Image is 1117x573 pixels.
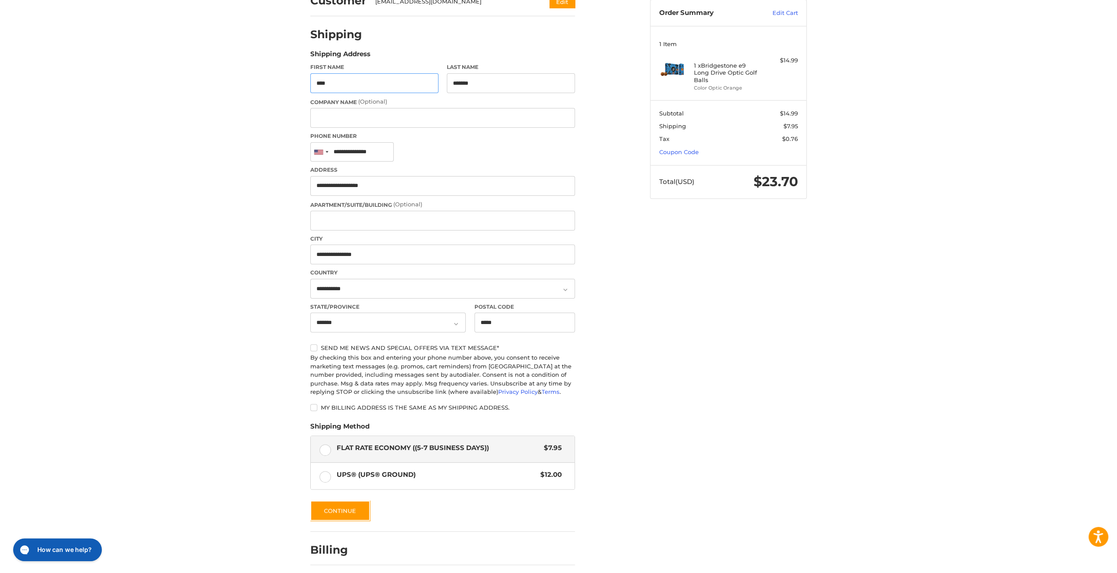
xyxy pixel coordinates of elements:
label: City [310,235,575,243]
div: By checking this box and entering your phone number above, you consent to receive marketing text ... [310,353,575,396]
label: Company Name [310,97,575,106]
label: Apartment/Suite/Building [310,200,575,209]
label: Address [310,166,575,174]
h4: 1 x Bridgestone e9 Long Drive Optic Golf Balls [694,62,761,83]
span: $7.95 [539,443,562,453]
label: Postal Code [474,303,575,311]
h2: Shipping [310,28,362,41]
label: My billing address is the same as my shipping address. [310,404,575,411]
small: (Optional) [393,201,422,208]
label: Phone Number [310,132,575,140]
legend: Shipping Address [310,49,370,63]
span: $14.99 [780,110,798,117]
span: $23.70 [754,173,798,190]
span: $0.76 [782,135,798,142]
h3: 1 Item [659,40,798,47]
button: Continue [310,501,370,521]
a: Privacy Policy [498,388,538,395]
h2: Billing [310,543,362,557]
span: Shipping [659,123,686,130]
h3: Order Summary [659,9,754,18]
span: Flat Rate Economy ((5-7 Business Days)) [337,443,540,453]
span: $12.00 [536,470,562,480]
label: Send me news and special offers via text message* [310,344,575,351]
a: Edit Cart [754,9,798,18]
span: Tax [659,135,669,142]
label: First Name [310,63,438,71]
span: Total (USD) [659,177,694,186]
legend: Shipping Method [310,422,370,436]
span: $7.95 [783,123,798,130]
span: UPS® (UPS® Ground) [337,470,536,480]
span: Subtotal [659,110,684,117]
iframe: Gorgias live chat messenger [9,535,104,564]
div: $14.99 [763,56,798,65]
small: (Optional) [358,98,387,105]
label: Last Name [447,63,575,71]
a: Coupon Code [659,148,699,155]
label: State/Province [310,303,466,311]
label: Country [310,269,575,277]
a: Terms [542,388,560,395]
li: Color Optic Orange [694,84,761,92]
div: United States: +1 [311,143,331,162]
